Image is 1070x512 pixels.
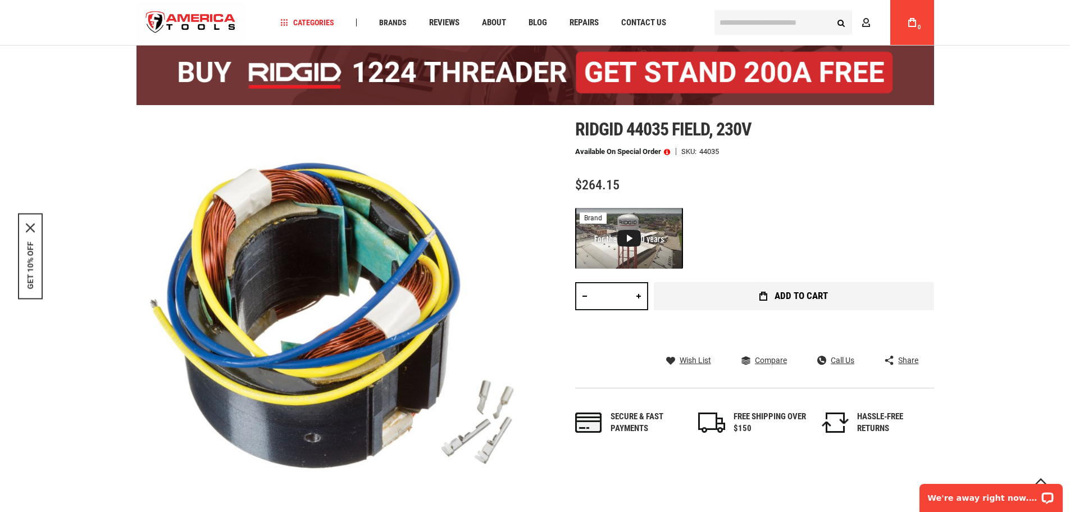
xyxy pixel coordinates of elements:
[654,282,934,310] button: Add to Cart
[741,355,787,365] a: Compare
[575,177,620,193] span: $264.15
[616,15,671,30] a: Contact Us
[570,19,599,27] span: Repairs
[136,2,245,44] img: America Tools
[680,356,711,364] span: Wish List
[575,119,752,140] span: Ridgid 44035 field, 230v
[857,411,930,435] div: HASSLE-FREE RETURNS
[26,241,35,289] button: GET 10% OFF
[681,148,699,155] strong: SKU
[424,15,465,30] a: Reviews
[275,15,339,30] a: Categories
[898,356,918,364] span: Share
[523,15,552,30] a: Blog
[611,411,684,435] div: Secure & fast payments
[26,223,35,232] button: Close
[912,477,1070,512] iframe: LiveChat chat widget
[575,148,670,156] p: Available on Special Order
[666,355,711,365] a: Wish List
[831,12,852,33] button: Search
[429,19,459,27] span: Reviews
[699,148,719,155] div: 44035
[652,314,936,346] iframe: Secure express checkout frame
[817,355,854,365] a: Call Us
[136,40,934,105] img: BOGO: Buy the RIDGID® 1224 Threader (26092), get the 92467 200A Stand FREE!
[698,413,725,433] img: shipping
[918,24,921,30] span: 0
[564,15,604,30] a: Repairs
[26,223,35,232] svg: close icon
[482,19,506,27] span: About
[575,413,602,433] img: payments
[374,15,412,30] a: Brands
[529,19,547,27] span: Blog
[831,356,854,364] span: Call Us
[775,291,828,301] span: Add to Cart
[379,19,407,26] span: Brands
[621,19,666,27] span: Contact Us
[136,2,245,44] a: store logo
[755,356,787,364] span: Compare
[822,413,849,433] img: returns
[280,19,334,26] span: Categories
[477,15,511,30] a: About
[734,411,807,435] div: FREE SHIPPING OVER $150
